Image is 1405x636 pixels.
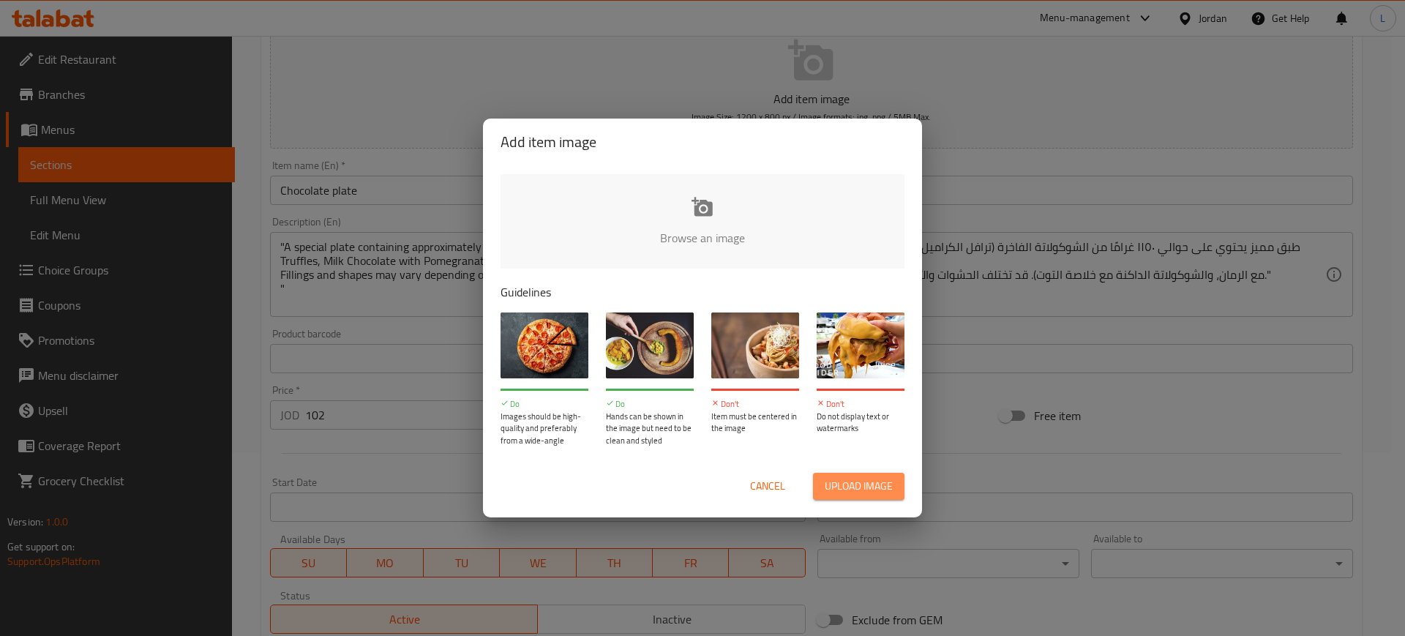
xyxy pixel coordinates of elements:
span: Cancel [750,477,785,495]
p: Do [606,398,694,411]
img: guide-img-1@3x.jpg [501,313,588,378]
img: guide-img-3@3x.jpg [711,313,799,378]
p: Do not display text or watermarks [817,411,904,435]
p: Hands can be shown in the image but need to be clean and styled [606,411,694,447]
p: Do [501,398,588,411]
button: Cancel [744,473,791,500]
img: guide-img-4@3x.jpg [817,313,904,378]
p: Guidelines [501,283,904,301]
button: Upload image [813,473,904,500]
span: Upload image [825,477,893,495]
p: Images should be high-quality and preferably from a wide-angle [501,411,588,447]
h2: Add item image [501,130,904,154]
p: Don't [817,398,904,411]
p: Item must be centered in the image [711,411,799,435]
img: guide-img-2@3x.jpg [606,313,694,378]
p: Don't [711,398,799,411]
